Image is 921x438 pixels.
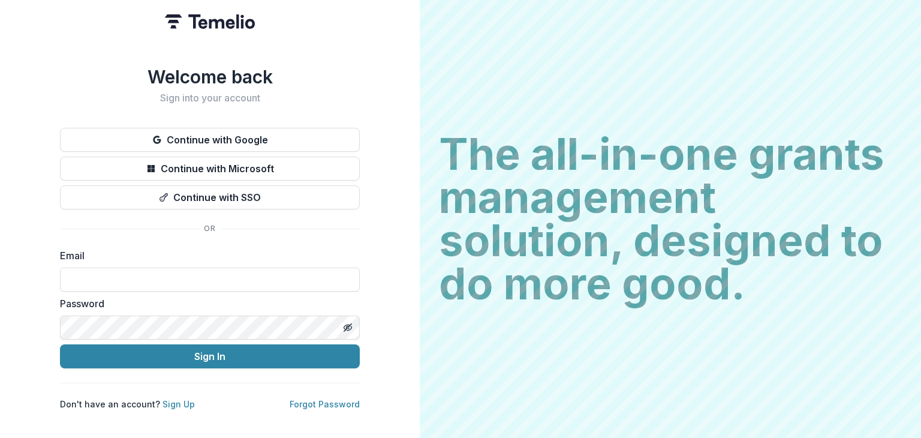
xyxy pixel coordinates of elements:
label: Email [60,248,353,263]
a: Forgot Password [290,399,360,409]
h1: Welcome back [60,66,360,88]
h2: Sign into your account [60,92,360,104]
button: Continue with Google [60,128,360,152]
label: Password [60,296,353,311]
button: Toggle password visibility [338,318,357,337]
button: Sign In [60,344,360,368]
button: Continue with SSO [60,185,360,209]
p: Don't have an account? [60,398,195,410]
button: Continue with Microsoft [60,157,360,181]
a: Sign Up [162,399,195,409]
img: Temelio [165,14,255,29]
